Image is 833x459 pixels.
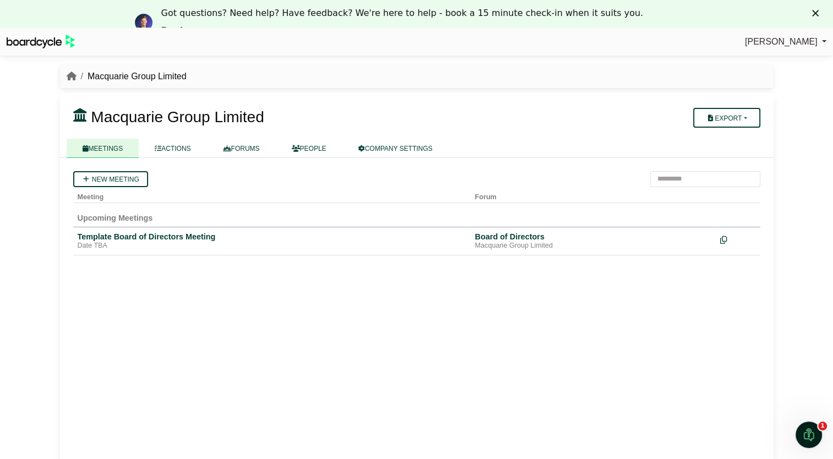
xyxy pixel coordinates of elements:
[720,232,756,247] div: Make a copy
[139,139,206,158] a: ACTIONS
[78,232,466,242] div: Template Board of Directors Meeting
[276,139,342,158] a: PEOPLE
[693,108,760,128] button: Export
[745,37,818,46] span: [PERSON_NAME]
[161,8,644,19] div: Got questions? Need help? Have feedback? We're here to help - book a 15 minute check-in when it s...
[73,187,471,203] th: Meeting
[475,232,711,250] a: Board of Directors Macquarie Group Limited
[475,232,711,242] div: Board of Directors
[78,242,466,250] div: Date TBA
[78,232,466,250] a: Template Board of Directors Meeting Date TBA
[67,139,139,158] a: MEETINGS
[818,422,827,430] span: 1
[207,139,276,158] a: FORUMS
[67,69,187,84] nav: breadcrumb
[78,214,153,222] span: Upcoming Meetings
[135,14,153,31] img: Profile image for Richard
[77,69,187,84] li: Macquarie Group Limited
[73,171,148,187] a: New meeting
[7,35,75,48] img: BoardcycleBlackGreen-aaafeed430059cb809a45853b8cf6d952af9d84e6e89e1f1685b34bfd5cb7d64.svg
[342,139,449,158] a: COMPANY SETTINGS
[471,187,716,203] th: Forum
[91,108,264,125] span: Macquarie Group Limited
[796,422,822,448] iframe: Intercom live chat
[475,242,711,250] div: Macquarie Group Limited
[812,10,823,17] div: Close
[161,25,210,37] a: Book now
[745,35,826,49] a: [PERSON_NAME]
